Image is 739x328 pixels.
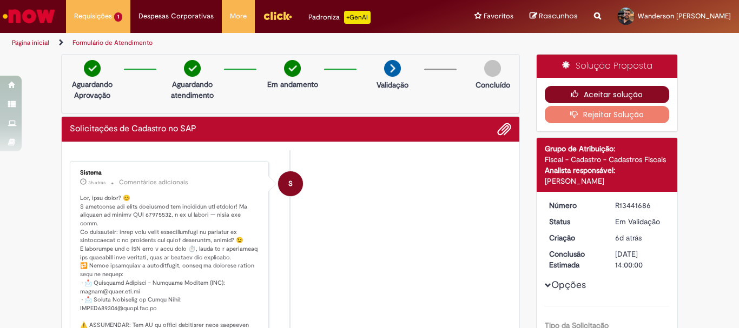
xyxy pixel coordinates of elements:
[545,154,670,165] div: Fiscal - Cadastro - Cadastros Fiscais
[539,11,578,21] span: Rascunhos
[12,38,49,47] a: Página inicial
[263,8,292,24] img: click_logo_yellow_360x200.png
[267,79,318,90] p: Em andamento
[545,143,670,154] div: Grupo de Atribuição:
[288,171,293,197] span: S
[615,249,665,270] div: [DATE] 14:00:00
[74,11,112,22] span: Requisições
[308,11,371,24] div: Padroniza
[541,232,608,243] dt: Criação
[545,165,670,176] div: Analista responsável:
[70,124,196,134] h2: Solicitações de Cadastro no SAP Histórico de tíquete
[615,216,665,227] div: Em Validação
[72,38,153,47] a: Formulário de Atendimento
[278,171,303,196] div: System
[484,60,501,77] img: img-circle-grey.png
[384,60,401,77] img: arrow-next.png
[484,11,513,22] span: Favoritos
[1,5,57,27] img: ServiceNow
[80,170,260,176] div: Sistema
[8,33,485,53] ul: Trilhas de página
[545,106,670,123] button: Rejeitar Solução
[84,60,101,77] img: check-circle-green.png
[497,122,511,136] button: Adicionar anexos
[530,11,578,22] a: Rascunhos
[615,232,665,243] div: 23/08/2025 09:49:13
[541,249,608,270] dt: Conclusão Estimada
[138,11,214,22] span: Despesas Corporativas
[615,233,642,243] span: 6d atrás
[541,216,608,227] dt: Status
[166,79,219,101] p: Aguardando atendimento
[638,11,731,21] span: Wanderson [PERSON_NAME]
[88,179,105,186] time: 28/08/2025 11:38:23
[66,79,118,101] p: Aguardando Aprovação
[537,55,678,78] div: Solução Proposta
[615,233,642,243] time: 23/08/2025 09:49:13
[114,12,122,22] span: 1
[284,60,301,77] img: check-circle-green.png
[88,179,105,186] span: 3h atrás
[230,11,247,22] span: More
[344,11,371,24] p: +GenAi
[476,79,510,90] p: Concluído
[541,200,608,211] dt: Número
[377,79,408,90] p: Validação
[119,178,188,187] small: Comentários adicionais
[545,176,670,186] div: [PERSON_NAME]
[545,86,670,103] button: Aceitar solução
[184,60,201,77] img: check-circle-green.png
[615,200,665,211] div: R13441686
